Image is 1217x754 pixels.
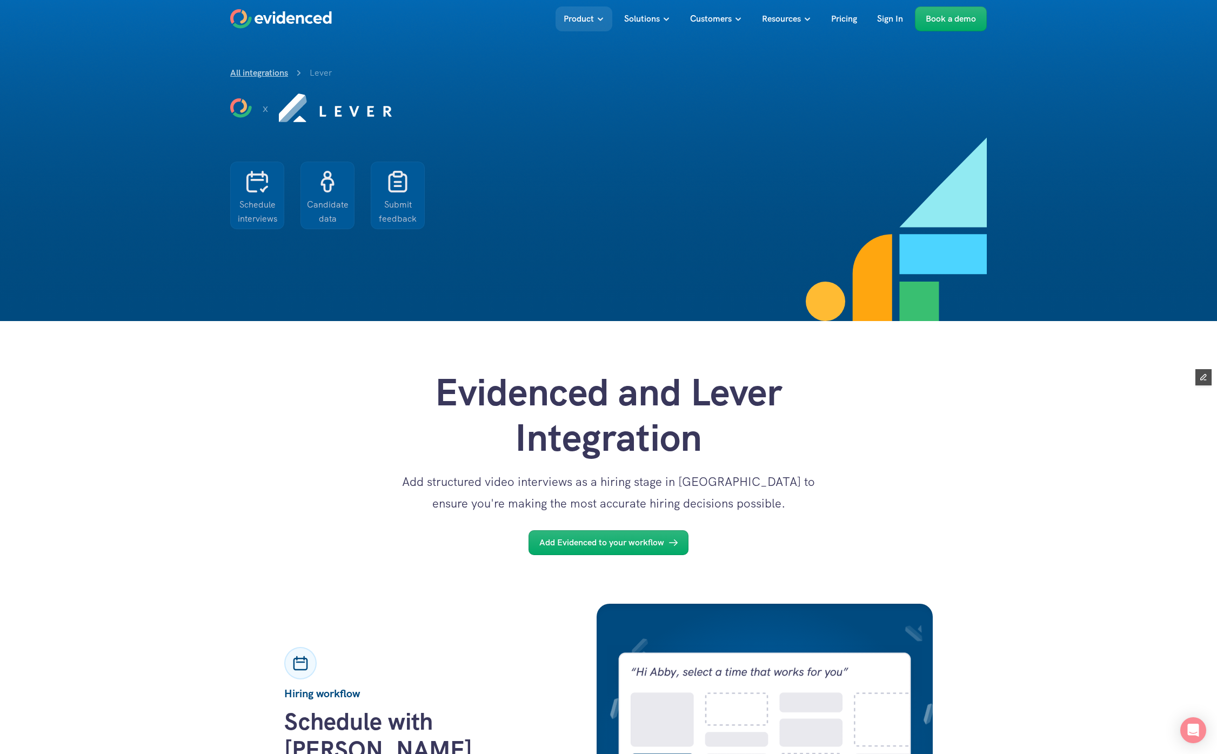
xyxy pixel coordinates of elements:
[392,370,825,461] h1: Evidenced and Lever Integration
[762,12,801,26] p: Resources
[1195,369,1212,385] button: Edit Framer Content
[926,12,976,26] p: Book a demo
[831,12,857,26] p: Pricing
[529,530,688,555] a: Add Evidenced to your workflow
[539,536,664,550] p: Add Evidenced to your workflow
[564,12,594,26] p: Product
[236,198,279,225] p: Schedule interviews
[1180,717,1206,743] div: Open Intercom Messenger
[306,198,349,225] p: Candidate data
[690,12,732,26] p: Customers
[869,6,911,31] a: Sign In
[230,67,288,78] a: All integrations
[915,6,987,31] a: Book a demo
[877,12,903,26] p: Sign In
[376,198,419,225] p: Submit feedback
[230,9,332,29] a: Home
[392,471,825,514] p: Add structured video interviews as a hiring stage in [GEOGRAPHIC_DATA] to ensure you're making th...
[823,6,865,31] a: Pricing
[284,686,360,700] strong: Hiring workflow
[263,99,268,117] h5: x
[624,12,660,26] p: Solutions
[310,66,332,80] p: Lever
